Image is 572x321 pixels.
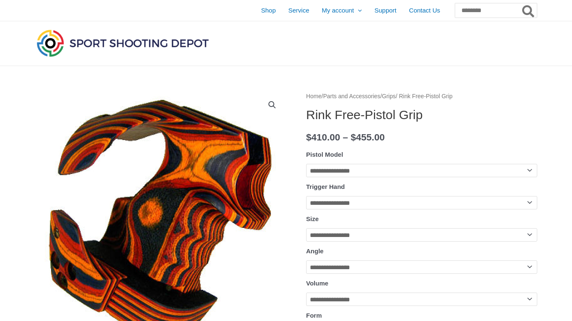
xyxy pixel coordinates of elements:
a: Grips [382,93,396,99]
label: Angle [306,247,324,255]
h1: Rink Free-Pistol Grip [306,107,537,122]
a: Home [306,93,322,99]
a: View full-screen image gallery [265,97,280,112]
label: Size [306,215,319,222]
bdi: 410.00 [306,132,340,143]
label: Form [306,312,322,319]
span: $ [306,132,312,143]
label: Pistol Model [306,151,343,158]
img: Sport Shooting Depot [35,28,211,59]
bdi: 455.00 [350,132,384,143]
label: Trigger Hand [306,183,345,190]
span: $ [350,132,356,143]
nav: Breadcrumb [306,91,537,102]
span: – [343,132,348,143]
label: Volume [306,280,328,287]
a: Parts and Accessories [323,93,381,99]
button: Search [520,3,537,18]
